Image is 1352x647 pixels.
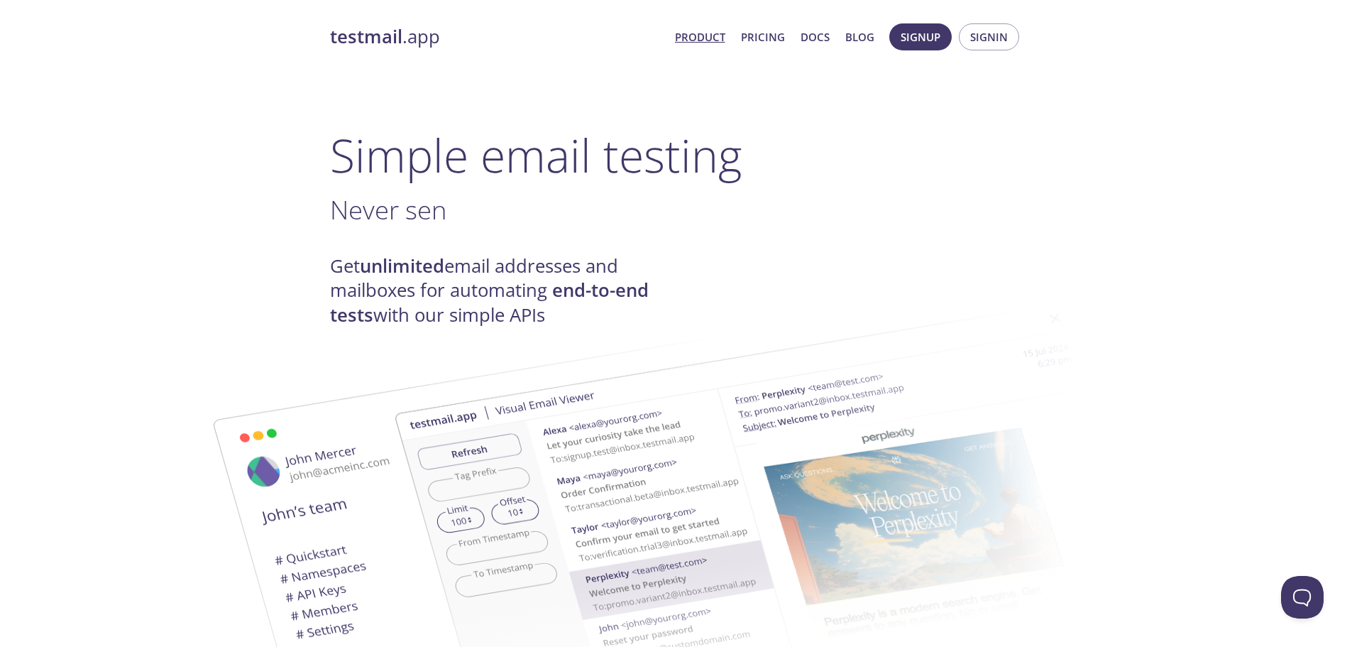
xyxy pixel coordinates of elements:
button: Signup [889,23,952,50]
h4: Get email addresses and mailboxes for automating with our simple APIs [330,254,676,327]
a: Blog [845,28,874,46]
strong: unlimited [360,254,444,278]
a: Docs [801,28,830,46]
span: Signup [901,28,940,46]
h1: Simple email testing [330,128,1023,183]
a: Pricing [741,28,785,46]
button: Signin [959,23,1019,50]
iframe: Help Scout Beacon - Open [1281,576,1324,619]
strong: end-to-end tests [330,278,649,327]
span: Signin [970,28,1008,46]
a: testmail.app [330,25,664,49]
a: Product [675,28,725,46]
strong: testmail [330,24,402,49]
span: Never sen [330,192,446,227]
